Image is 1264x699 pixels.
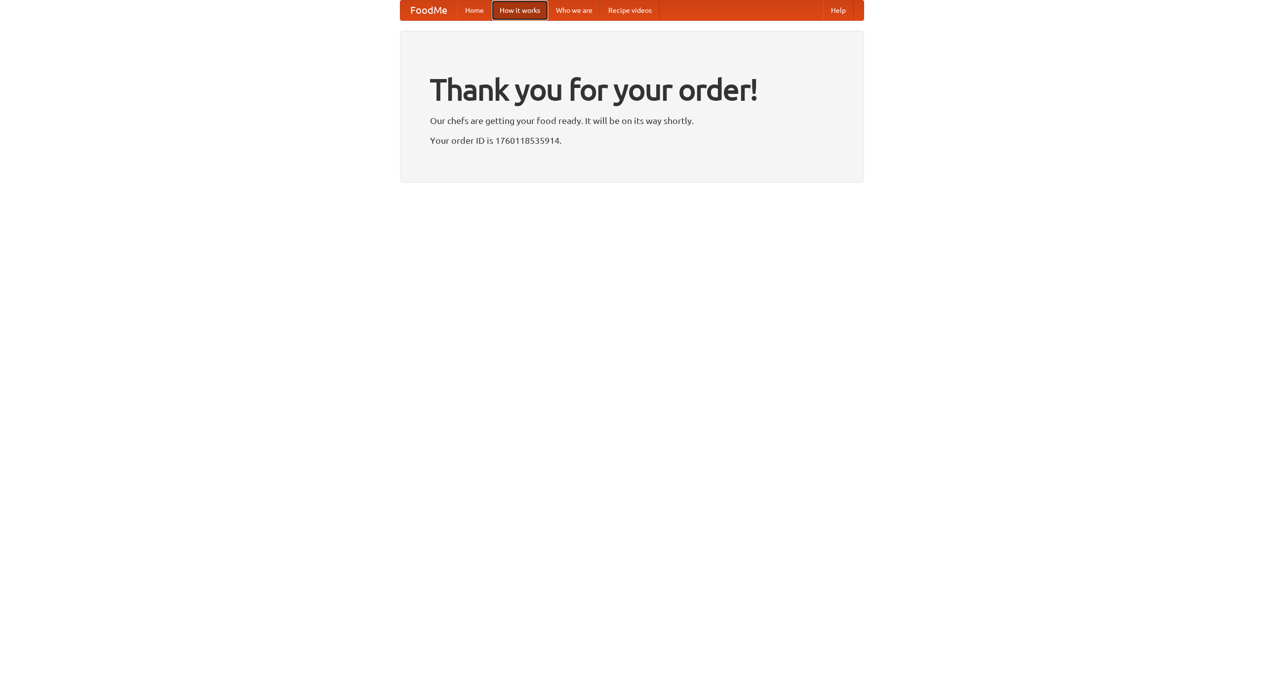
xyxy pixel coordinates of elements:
[823,0,854,20] a: Help
[492,0,548,20] a: How it works
[430,133,834,148] p: Your order ID is 1760118535914.
[457,0,492,20] a: Home
[548,0,600,20] a: Who we are
[430,66,834,113] h1: Thank you for your order!
[600,0,660,20] a: Recipe videos
[430,113,834,128] p: Our chefs are getting your food ready. It will be on its way shortly.
[400,0,457,20] a: FoodMe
